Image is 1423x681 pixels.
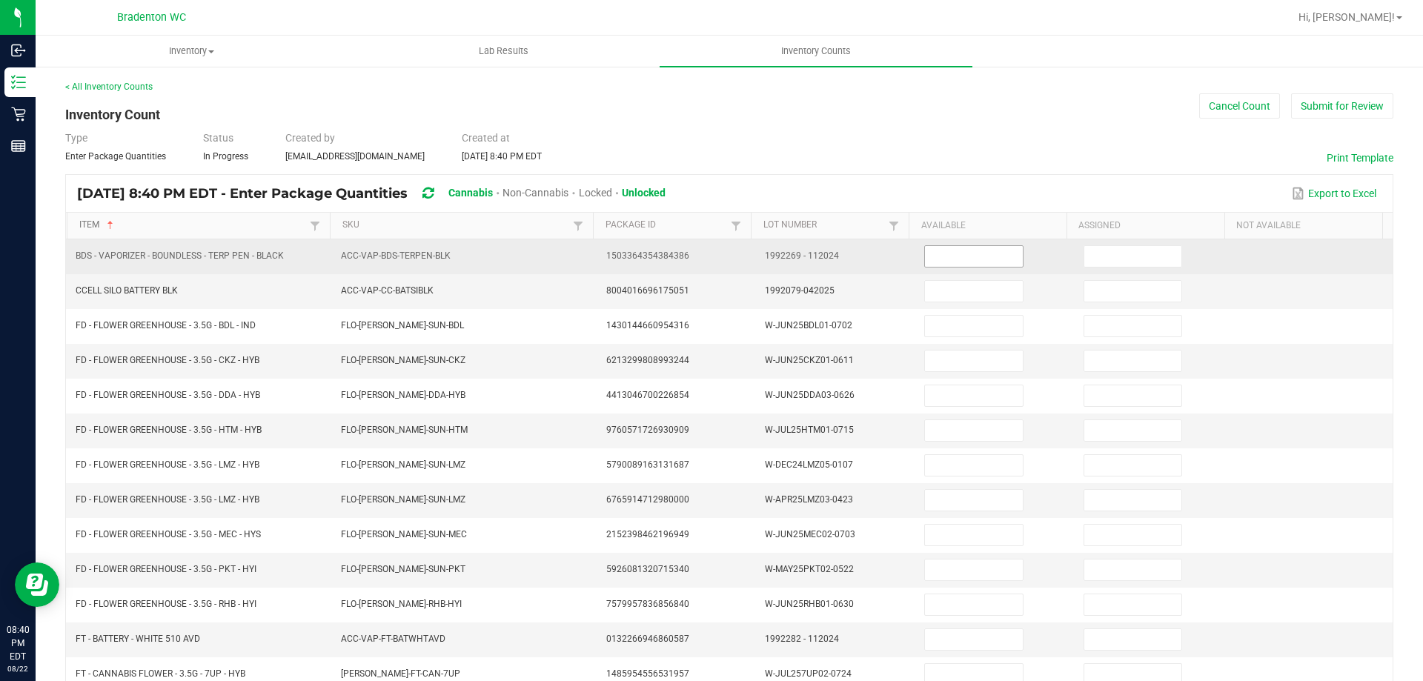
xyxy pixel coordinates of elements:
button: Submit for Review [1291,93,1393,119]
span: FD - FLOWER GREENHOUSE - 3.5G - LMZ - HYB [76,494,259,505]
a: Inventory [36,36,348,67]
a: Filter [569,216,587,235]
span: FLO-[PERSON_NAME]-RHB-HYI [341,599,462,609]
span: 1992269 - 112024 [765,250,839,261]
span: W-APR25LMZ03-0423 [765,494,853,505]
a: SKUSortable [342,219,569,231]
inline-svg: Inventory [11,75,26,90]
span: FD - FLOWER GREENHOUSE - 3.5G - CKZ - HYB [76,355,259,365]
span: Hi, [PERSON_NAME]! [1298,11,1395,23]
span: FLO-[PERSON_NAME]-SUN-MEC [341,529,467,539]
inline-svg: Reports [11,139,26,153]
span: FLO-[PERSON_NAME]-SUN-LMZ [341,459,465,470]
span: 8004016696175051 [606,285,689,296]
span: FT - CANNABIS FLOWER - 3.5G - 7UP - HYB [76,668,245,679]
a: Lot NumberSortable [763,219,885,231]
a: Filter [727,216,745,235]
span: Type [65,132,87,144]
span: W-JUL257UP02-0724 [765,668,852,679]
span: 1992282 - 112024 [765,634,839,644]
inline-svg: Inbound [11,43,26,58]
button: Export to Excel [1288,181,1380,206]
th: Not Available [1224,213,1382,239]
span: [PERSON_NAME]-FT-CAN-7UP [341,668,460,679]
span: [DATE] 8:40 PM EDT [462,151,542,162]
span: Inventory Counts [761,44,871,58]
th: Available [909,213,1067,239]
span: ACC-VAP-CC-BATSIBLK [341,285,434,296]
span: 6765914712980000 [606,494,689,505]
span: CCELL SILO BATTERY BLK [76,285,178,296]
span: Created at [462,132,510,144]
a: ItemSortable [79,219,306,231]
span: Inventory [36,44,347,58]
span: FD - FLOWER GREENHOUSE - 3.5G - PKT - HYI [76,564,256,574]
span: In Progress [203,151,248,162]
span: W-JUN25DDA03-0626 [765,390,855,400]
span: FD - FLOWER GREENHOUSE - 3.5G - LMZ - HYB [76,459,259,470]
span: Unlocked [622,187,666,199]
span: 5790089163131687 [606,459,689,470]
span: ACC-VAP-BDS-TERPEN-BLK [341,250,451,261]
span: W-MAY25PKT02-0522 [765,564,854,574]
span: FD - FLOWER GREENHOUSE - 3.5G - RHB - HYI [76,599,256,609]
span: W-JUL25HTM01-0715 [765,425,854,435]
span: FD - FLOWER GREENHOUSE - 3.5G - DDA - HYB [76,390,260,400]
span: W-JUN25MEC02-0703 [765,529,855,539]
span: 6213299808993244 [606,355,689,365]
span: Locked [579,187,612,199]
span: 7579957836856840 [606,599,689,609]
inline-svg: Retail [11,107,26,122]
span: Inventory Count [65,107,160,122]
span: W-JUN25CKZ01-0611 [765,355,854,365]
button: Cancel Count [1199,93,1280,119]
a: < All Inventory Counts [65,82,153,92]
iframe: Resource center [15,562,59,607]
span: 1992079-042025 [765,285,835,296]
span: 1430144660954316 [606,320,689,330]
span: FLO-[PERSON_NAME]-DDA-HYB [341,390,465,400]
span: Bradenton WC [117,11,186,24]
span: Sortable [105,219,116,231]
span: FLO-[PERSON_NAME]-SUN-BDL [341,320,464,330]
span: Non-Cannabis [502,187,568,199]
span: [EMAIL_ADDRESS][DOMAIN_NAME] [285,151,425,162]
span: 2152398462196949 [606,529,689,539]
a: Package IdSortable [606,219,727,231]
span: FD - FLOWER GREENHOUSE - 3.5G - HTM - HYB [76,425,262,435]
div: [DATE] 8:40 PM EDT - Enter Package Quantities [77,180,677,207]
span: BDS - VAPORIZER - BOUNDLESS - TERP PEN - BLACK [76,250,284,261]
span: W-DEC24LMZ05-0107 [765,459,853,470]
span: Status [203,132,233,144]
p: 08/22 [7,663,29,674]
span: W-JUN25BDL01-0702 [765,320,852,330]
span: 1503364354384386 [606,250,689,261]
span: Enter Package Quantities [65,151,166,162]
span: Lab Results [459,44,548,58]
th: Assigned [1067,213,1224,239]
span: FLO-[PERSON_NAME]-SUN-PKT [341,564,465,574]
span: 5926081320715340 [606,564,689,574]
span: 4413046700226854 [606,390,689,400]
span: Created by [285,132,335,144]
span: 0132266946860587 [606,634,689,644]
span: FD - FLOWER GREENHOUSE - 3.5G - MEC - HYS [76,529,261,539]
p: 08:40 PM EDT [7,623,29,663]
span: FD - FLOWER GREENHOUSE - 3.5G - BDL - IND [76,320,256,330]
span: 1485954556531957 [606,668,689,679]
span: 9760571726930909 [606,425,689,435]
span: FLO-[PERSON_NAME]-SUN-CKZ [341,355,465,365]
a: Lab Results [348,36,660,67]
span: ACC-VAP-FT-BATWHTAVD [341,634,445,644]
span: FLO-[PERSON_NAME]-SUN-HTM [341,425,468,435]
button: Print Template [1327,150,1393,165]
span: Cannabis [448,187,493,199]
a: Filter [306,216,324,235]
span: FT - BATTERY - WHITE 510 AVD [76,634,200,644]
span: FLO-[PERSON_NAME]-SUN-LMZ [341,494,465,505]
a: Filter [885,216,903,235]
a: Inventory Counts [660,36,972,67]
span: W-JUN25RHB01-0630 [765,599,854,609]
